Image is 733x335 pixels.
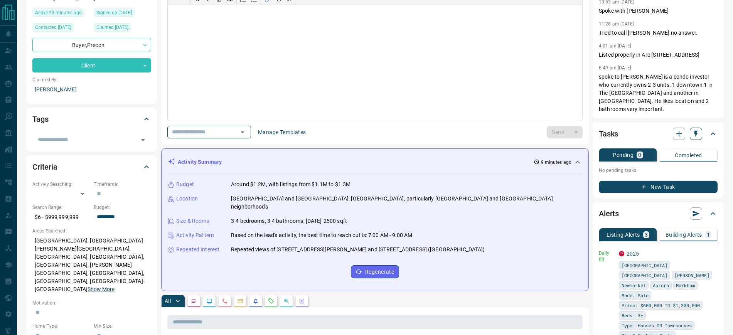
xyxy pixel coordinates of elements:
p: No pending tasks [599,165,718,176]
p: Daily [599,250,614,257]
p: Actively Searching: [32,181,90,188]
svg: Calls [222,298,228,304]
div: Wed Sep 17 2025 [32,8,90,19]
div: Tags [32,110,151,128]
p: Size & Rooms [176,217,209,225]
div: Tasks [599,125,718,143]
span: Markham [676,281,695,289]
p: Activity Summary [178,158,222,166]
span: Mode: Sale [622,291,649,299]
p: 9 minutes ago [541,159,571,166]
button: Open [237,127,248,138]
p: Spoke with [PERSON_NAME] [599,7,718,15]
p: Based on the lead's activity, the best time to reach out is: 7:00 AM - 9:00 AM [231,231,412,239]
p: Home Type: [32,323,90,330]
p: Areas Searched: [32,227,151,234]
svg: Lead Browsing Activity [206,298,212,304]
p: 6:49 am [DATE] [599,65,632,71]
svg: Email [599,257,604,262]
p: Motivation: [32,300,151,306]
svg: Requests [268,298,274,304]
div: property.ca [619,251,624,256]
p: 11:28 am [DATE] [599,21,634,27]
p: Timeframe: [94,181,151,188]
p: Completed [675,153,702,158]
p: Around $1.2M, with listings from $1.1M to $1.3M [231,180,350,189]
span: [GEOGRAPHIC_DATA] [622,271,667,279]
span: [GEOGRAPHIC_DATA] [622,261,667,269]
span: Contacted [DATE] [35,24,71,31]
div: Fri Jul 13 2018 [94,23,151,34]
span: Signed up [DATE] [96,9,132,17]
p: Budget: [94,204,151,211]
button: Manage Templates [253,126,310,138]
p: All [165,298,171,304]
div: Buyer , Precon [32,38,151,52]
p: Location [176,195,198,203]
div: Client [32,58,151,72]
p: [PERSON_NAME] [32,83,151,96]
div: Alerts [599,204,718,223]
span: Price: $600,000 TO $1,300,000 [622,301,700,309]
p: Activity Pattern [176,231,214,239]
h2: Criteria [32,161,57,173]
p: Pending [613,152,634,158]
p: [GEOGRAPHIC_DATA], [GEOGRAPHIC_DATA][PERSON_NAME][GEOGRAPHIC_DATA], [GEOGRAPHIC_DATA], [GEOGRAPHI... [32,234,151,296]
h2: Tags [32,113,48,125]
svg: Listing Alerts [253,298,259,304]
button: Show More [88,285,115,293]
h2: Tasks [599,128,618,140]
p: Search Range: [32,204,90,211]
p: Claimed By: [32,76,151,83]
p: Min Size: [94,323,151,330]
p: 3-4 bedrooms, 3-4 bathrooms, [DATE]-2500 sqft [231,217,347,225]
p: $6 - $999,999,999 [32,211,90,224]
span: [PERSON_NAME] [674,271,709,279]
p: Listed properly in Arc [STREET_ADDRESS] [599,51,718,59]
span: Active 23 minutes ago [35,9,82,17]
div: split button [547,126,583,138]
p: Listing Alerts [607,232,640,237]
p: Budget [176,180,194,189]
span: Newmarket [622,281,646,289]
p: 4:01 pm [DATE] [599,43,632,49]
p: Building Alerts [666,232,702,237]
svg: Emails [237,298,243,304]
p: 0 [638,152,641,158]
div: Activity Summary9 minutes ago [168,155,582,169]
div: Criteria [32,158,151,176]
h2: Alerts [599,207,619,220]
button: New Task [599,181,718,193]
span: Claimed [DATE] [96,24,128,31]
span: Type: Houses OR Townhouses [622,322,692,329]
a: 2025 [627,251,639,257]
div: Fri Jul 13 2018 [94,8,151,19]
span: Beds: 3+ [622,311,643,319]
p: Repeated views of [STREET_ADDRESS][PERSON_NAME] and [STREET_ADDRESS] ([GEOGRAPHIC_DATA]) [231,246,485,254]
p: spoke to [PERSON_NAME] is a condo investor who currently owns 2-3 units. 1 downtown 1 in The [GEO... [599,73,718,113]
svg: Notes [191,298,197,304]
p: [GEOGRAPHIC_DATA] and [GEOGRAPHIC_DATA], [GEOGRAPHIC_DATA], particularly [GEOGRAPHIC_DATA] and [G... [231,195,582,211]
p: 1 [707,232,710,237]
p: 3 [645,232,648,237]
span: Aurora [653,281,669,289]
button: Open [138,135,148,145]
p: Repeated Interest [176,246,219,254]
svg: Opportunities [283,298,290,304]
button: Regenerate [351,265,399,278]
svg: Agent Actions [299,298,305,304]
div: Thu Sep 04 2025 [32,23,90,34]
p: Tried to call [PERSON_NAME] no answer. [599,29,718,37]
